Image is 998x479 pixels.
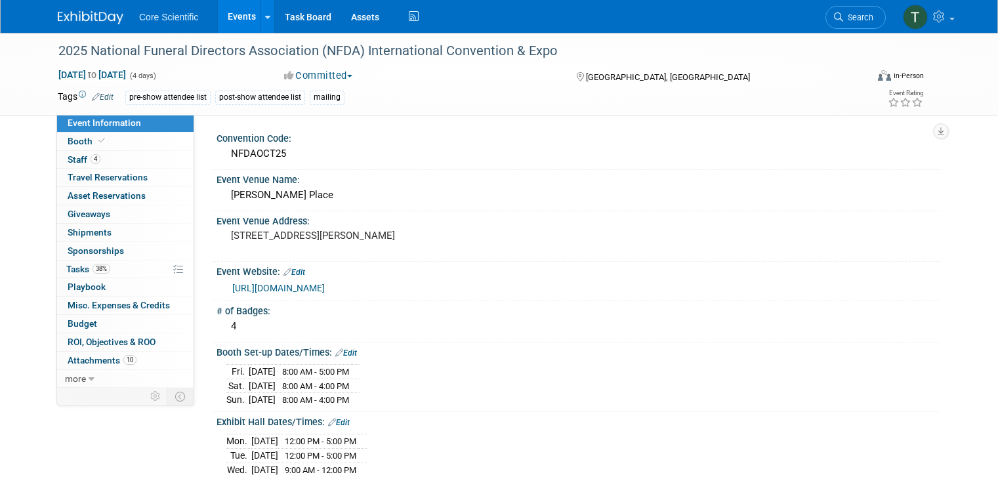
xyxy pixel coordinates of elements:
span: 12:00 PM - 5:00 PM [285,451,356,461]
a: more [57,370,194,388]
span: Asset Reservations [68,190,146,201]
div: Event Venue Address: [217,211,940,228]
a: Tasks38% [57,260,194,278]
span: 4 [91,154,100,164]
img: Format-Inperson.png [878,70,891,81]
span: Giveaways [68,209,110,219]
span: Playbook [68,281,106,292]
span: (4 days) [129,72,156,80]
a: Edit [283,268,305,277]
div: Convention Code: [217,129,940,145]
a: ROI, Objectives & ROO [57,333,194,351]
td: [DATE] [249,379,276,393]
div: Event Format [796,68,924,88]
div: Event Venue Name: [217,170,940,186]
div: # of Badges: [217,301,940,318]
span: Search [843,12,873,22]
div: post-show attendee list [215,91,305,104]
td: Wed. [226,463,251,476]
a: Giveaways [57,205,194,223]
td: Toggle Event Tabs [167,388,194,405]
td: Sun. [226,393,249,407]
a: Staff4 [57,151,194,169]
span: Travel Reservations [68,172,148,182]
div: mailing [310,91,344,104]
a: Sponsorships [57,242,194,260]
td: [DATE] [249,365,276,379]
td: Tue. [226,449,251,463]
a: Search [825,6,886,29]
span: 8:00 AM - 5:00 PM [282,367,349,377]
a: Misc. Expenses & Credits [57,297,194,314]
span: Shipments [68,227,112,238]
span: Sponsorships [68,245,124,256]
i: Booth reservation complete [98,137,105,144]
td: Fri. [226,365,249,379]
a: Edit [92,93,114,102]
span: Tasks [66,264,110,274]
td: [DATE] [249,393,276,407]
div: NFDAOCT25 [226,144,930,164]
td: Mon. [226,434,251,449]
span: Event Information [68,117,141,128]
div: pre-show attendee list [125,91,211,104]
span: 8:00 AM - 4:00 PM [282,395,349,405]
span: Core Scientific [139,12,198,22]
span: more [65,373,86,384]
span: Misc. Expenses & Credits [68,300,170,310]
span: Booth [68,136,108,146]
a: Edit [335,348,357,358]
div: Event Rating [888,90,923,96]
a: Asset Reservations [57,187,194,205]
a: Travel Reservations [57,169,194,186]
a: Attachments10 [57,352,194,369]
a: Budget [57,315,194,333]
td: [DATE] [251,434,278,449]
a: Shipments [57,224,194,241]
span: Budget [68,318,97,329]
td: Sat. [226,379,249,393]
a: Playbook [57,278,194,296]
img: Thila Pathma [903,5,928,30]
div: In-Person [893,71,924,81]
a: Event Information [57,114,194,132]
div: 2025 National Funeral Directors Association (NFDA) International Convention & Expo [54,39,850,63]
div: Exhibit Hall Dates/Times: [217,412,940,429]
span: 8:00 AM - 4:00 PM [282,381,349,391]
span: Staff [68,154,100,165]
span: 12:00 PM - 5:00 PM [285,436,356,446]
img: ExhibitDay [58,11,123,24]
div: Booth Set-up Dates/Times: [217,343,940,360]
span: [DATE] [DATE] [58,69,127,81]
span: 38% [93,264,110,274]
a: Booth [57,133,194,150]
a: Edit [328,418,350,427]
div: 4 [226,316,930,337]
pre: [STREET_ADDRESS][PERSON_NAME] [231,230,504,241]
span: ROI, Objectives & ROO [68,337,156,347]
td: [DATE] [251,449,278,463]
div: [PERSON_NAME] Place [226,185,930,205]
span: 9:00 AM - 12:00 PM [285,465,356,475]
td: [DATE] [251,463,278,476]
span: 10 [123,355,136,365]
td: Tags [58,90,114,105]
button: Committed [280,69,358,83]
span: to [86,70,98,80]
span: [GEOGRAPHIC_DATA], [GEOGRAPHIC_DATA] [586,72,750,82]
div: Event Website: [217,262,940,279]
a: [URL][DOMAIN_NAME] [232,283,325,293]
td: Personalize Event Tab Strip [144,388,167,405]
span: Attachments [68,355,136,365]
